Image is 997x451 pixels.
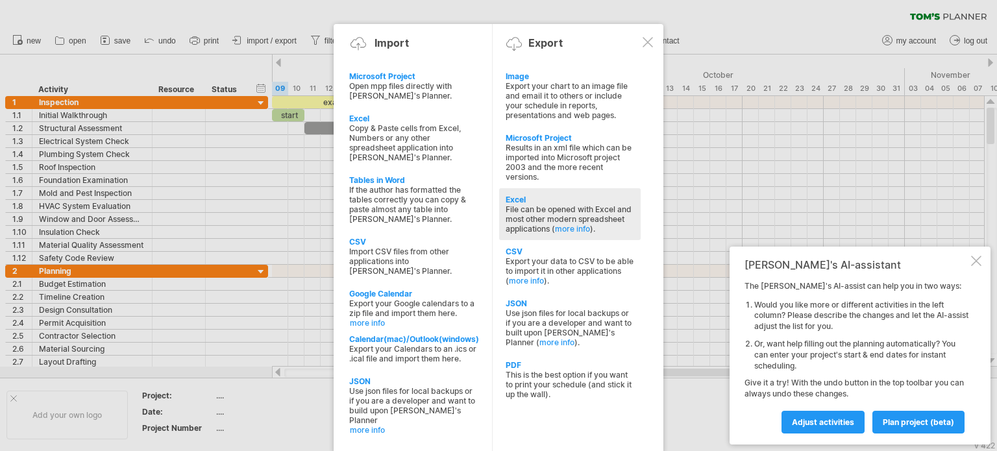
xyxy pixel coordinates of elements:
[506,71,634,81] div: Image
[506,143,634,182] div: Results in an xml file which can be imported into Microsoft project 2003 and the more recent vers...
[754,300,968,332] li: Would you like more or different activities in the left column? Please describe the changes and l...
[745,281,968,433] div: The [PERSON_NAME]'s AI-assist can help you in two ways: Give it a try! With the undo button in th...
[350,425,478,435] a: more info
[506,370,634,399] div: This is the best option if you want to print your schedule (and stick it up the wall).
[506,81,634,120] div: Export your chart to an image file and email it to others or include your schedule in reports, pr...
[782,411,865,433] a: Adjust activities
[745,258,968,271] div: [PERSON_NAME]'s AI-assistant
[506,360,634,370] div: PDF
[349,123,478,162] div: Copy & Paste cells from Excel, Numbers or any other spreadsheet application into [PERSON_NAME]'s ...
[506,256,634,286] div: Export your data to CSV to be able to import it in other applications ( ).
[509,276,544,286] a: more info
[375,36,409,49] div: Import
[506,247,634,256] div: CSV
[539,337,574,347] a: more info
[350,318,478,328] a: more info
[872,411,965,433] a: plan project (beta)
[349,185,478,224] div: If the author has formatted the tables correctly you can copy & paste almost any table into [PERS...
[349,114,478,123] div: Excel
[349,175,478,185] div: Tables in Word
[754,339,968,371] li: Or, want help filling out the planning automatically? You can enter your project's start & end da...
[506,195,634,204] div: Excel
[555,224,590,234] a: more info
[506,299,634,308] div: JSON
[506,308,634,347] div: Use json files for local backups or if you are a developer and want to built upon [PERSON_NAME]'s...
[792,417,854,427] span: Adjust activities
[506,204,634,234] div: File can be opened with Excel and most other modern spreadsheet applications ( ).
[506,133,634,143] div: Microsoft Project
[528,36,563,49] div: Export
[883,417,954,427] span: plan project (beta)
